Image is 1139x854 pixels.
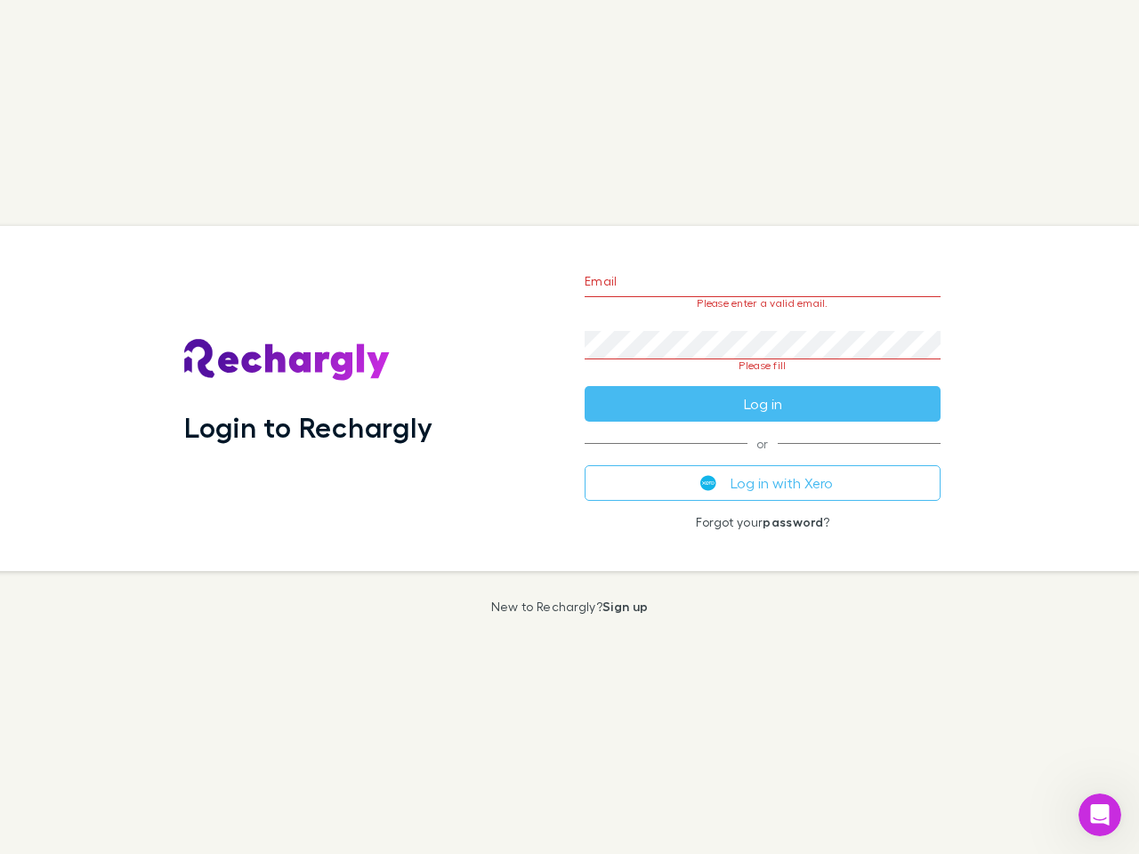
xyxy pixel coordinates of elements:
[585,515,941,529] p: Forgot your ?
[585,465,941,501] button: Log in with Xero
[602,599,648,614] a: Sign up
[763,514,823,529] a: password
[585,297,941,310] p: Please enter a valid email.
[700,475,716,491] img: Xero's logo
[585,443,941,444] span: or
[491,600,649,614] p: New to Rechargly?
[184,410,432,444] h1: Login to Rechargly
[585,386,941,422] button: Log in
[184,339,391,382] img: Rechargly's Logo
[585,359,941,372] p: Please fill
[1078,794,1121,836] iframe: Intercom live chat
